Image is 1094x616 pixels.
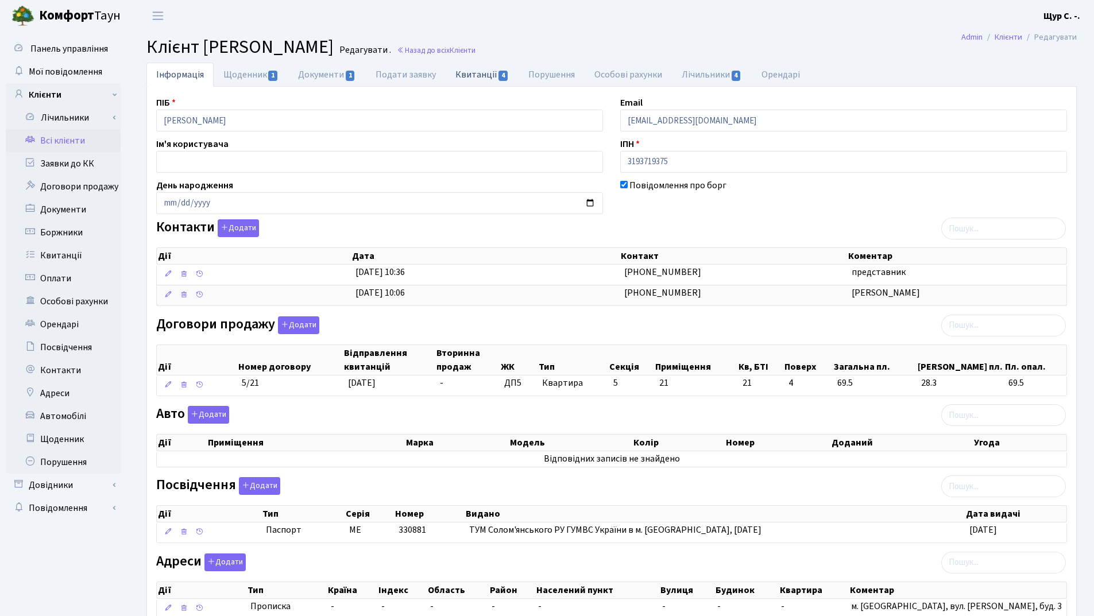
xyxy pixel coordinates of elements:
th: Тип [538,345,608,375]
button: Адреси [204,553,246,571]
label: Адреси [156,553,246,571]
th: Приміщення [207,435,405,451]
input: Пошук... [941,315,1066,336]
a: Клієнти [995,31,1022,43]
span: Таун [39,6,121,26]
th: ЖК [500,345,538,375]
a: Боржники [6,221,121,244]
a: Довідники [6,474,121,497]
span: 69.5 [837,377,912,390]
th: Вторинна продаж [435,345,500,375]
span: 4 [788,377,829,390]
th: Номер [725,435,830,451]
th: Коментар [847,248,1066,264]
a: Додати [215,218,259,238]
a: Панель управління [6,37,121,60]
a: Документи [288,63,365,87]
a: Щур С. -. [1043,9,1080,23]
a: Порушення [6,451,121,474]
small: Редагувати . [337,45,391,56]
a: Щоденник [6,428,121,451]
th: Тип [261,506,345,522]
a: Особові рахунки [6,290,121,313]
th: Дата видачі [965,506,1066,522]
span: Панель управління [30,42,108,55]
a: Орендарі [752,63,810,87]
a: Квитанції [6,244,121,267]
th: Секція [608,345,654,375]
span: 4 [732,71,741,81]
b: Щур С. -. [1043,10,1080,22]
th: [PERSON_NAME] пл. [917,345,1004,375]
th: Дії [157,248,351,264]
nav: breadcrumb [944,25,1094,49]
th: Дії [157,582,246,598]
a: Автомобілі [6,405,121,428]
span: [DATE] [348,377,376,389]
span: - [331,600,372,613]
th: Дата [351,248,620,264]
b: Комфорт [39,6,94,25]
th: Відправлення квитанцій [343,345,435,375]
span: 69.5 [1008,377,1062,390]
th: Доданий [830,435,973,451]
label: Авто [156,406,229,424]
span: 1 [268,71,277,81]
a: Квитанції [446,63,519,86]
th: Видано [465,506,965,522]
span: - [781,600,784,613]
label: Посвідчення [156,477,280,495]
label: День народження [156,179,233,192]
th: Поверх [783,345,833,375]
th: Дії [157,506,261,522]
span: 21 [659,377,668,389]
a: Додати [236,475,280,495]
th: Тип [246,582,327,598]
a: Додати [185,404,229,424]
span: [PERSON_NAME] [852,286,920,299]
a: Оплати [6,267,121,290]
span: представник [852,266,906,278]
th: Район [489,582,535,598]
label: Договори продажу [156,316,319,334]
th: Коментар [849,582,1066,598]
th: Пл. опал. [1004,345,1066,375]
span: 330881 [399,524,426,536]
a: Порушення [519,63,585,87]
span: МЕ [349,524,361,536]
span: Мої повідомлення [29,65,102,78]
a: Посвідчення [6,336,121,359]
th: Дії [157,345,237,375]
a: Додати [202,551,246,571]
label: Контакти [156,219,259,237]
span: [PHONE_NUMBER] [624,286,701,299]
th: Загальна пл. [833,345,917,375]
span: [DATE] 10:06 [355,286,405,299]
input: Пошук... [941,404,1066,426]
a: Admin [961,31,983,43]
span: м. [GEOGRAPHIC_DATA], вул. [PERSON_NAME], буд. 3 [851,600,1062,613]
span: 28.3 [921,377,999,390]
span: 5 [613,377,618,389]
span: Квартира [542,377,604,390]
th: Номер [394,506,465,522]
th: Контакт [620,248,847,264]
label: ІПН [620,137,640,151]
label: ПІБ [156,96,176,110]
span: [PHONE_NUMBER] [624,266,701,278]
span: - [538,600,542,613]
a: Інформація [146,63,214,87]
button: Договори продажу [278,316,319,334]
span: - [381,600,385,613]
label: Повідомлення про борг [629,179,726,192]
button: Авто [188,406,229,424]
a: Щоденник [214,63,288,87]
a: Адреси [6,382,121,405]
th: Приміщення [654,345,737,375]
a: Подати заявку [366,63,446,87]
th: Населений пункт [535,582,659,598]
span: ДП5 [504,377,533,390]
th: Вулиця [659,582,715,598]
th: Область [427,582,489,598]
span: - [662,600,666,613]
